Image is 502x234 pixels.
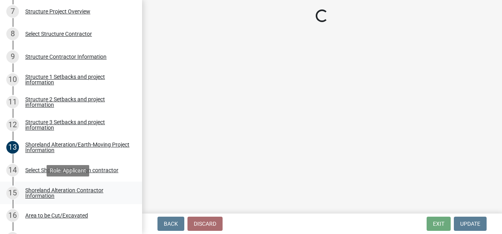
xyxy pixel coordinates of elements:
[6,119,19,131] div: 12
[427,217,451,231] button: Exit
[157,217,184,231] button: Back
[25,54,107,59] div: Structure Contractor Information
[6,209,19,222] div: 16
[460,221,480,227] span: Update
[25,213,88,218] div: Area to be Cut/Excavated
[454,217,487,231] button: Update
[25,74,129,85] div: Structure 1 Setbacks and project information
[164,221,178,227] span: Back
[25,167,118,173] div: Select Shoreland Alteration contractor
[25,31,92,37] div: Select Structure Contractor
[25,188,129,199] div: Shoreland Alteration Contractor Information
[6,73,19,86] div: 10
[6,141,19,154] div: 13
[25,119,129,130] div: Structure 3 Setbacks and project information
[6,50,19,63] div: 9
[6,5,19,18] div: 7
[6,187,19,199] div: 15
[6,164,19,176] div: 14
[6,96,19,108] div: 11
[25,97,129,108] div: Structure 2 Setbacks and project information
[25,9,90,14] div: Structure Project Overview
[6,28,19,40] div: 8
[187,217,223,231] button: Discard
[47,165,89,176] div: Role: Applicant
[25,142,129,153] div: Shoreland Alteration/Earth-Moving Project Information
